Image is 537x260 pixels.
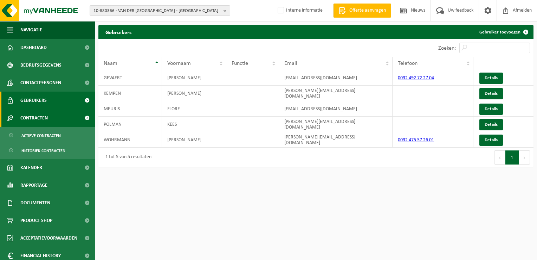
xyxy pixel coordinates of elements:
a: Actieve contracten [2,129,93,142]
td: [PERSON_NAME][EMAIL_ADDRESS][DOMAIN_NAME] [279,117,393,132]
span: Telefoon [398,61,418,66]
span: Navigatie [20,21,42,39]
span: Documenten [20,194,50,212]
span: Offerte aanvragen [348,7,388,14]
td: [PERSON_NAME][EMAIL_ADDRESS][DOMAIN_NAME] [279,132,393,148]
a: 0032 492 72 27 04 [398,75,434,81]
button: Previous [494,150,505,165]
span: Product Shop [20,212,52,229]
td: GEVAERT [98,70,162,86]
span: Bedrijfsgegevens [20,56,62,74]
span: Rapportage [20,177,47,194]
span: Contactpersonen [20,74,61,92]
span: Kalender [20,159,42,177]
button: 10-880366 - VAN DER [GEOGRAPHIC_DATA] - [GEOGRAPHIC_DATA] [90,5,230,16]
a: Details [479,135,503,146]
span: Acceptatievoorwaarden [20,229,77,247]
div: 1 tot 5 van 5 resultaten [102,151,151,164]
span: Actieve contracten [21,129,61,142]
span: Dashboard [20,39,47,56]
a: Gebruiker toevoegen [474,25,533,39]
label: Interne informatie [276,5,323,16]
span: Gebruikers [20,92,47,109]
td: [EMAIL_ADDRESS][DOMAIN_NAME] [279,101,393,117]
td: [PERSON_NAME][EMAIL_ADDRESS][DOMAIN_NAME] [279,86,393,101]
a: Details [479,104,503,115]
a: Details [479,119,503,130]
a: Historiek contracten [2,144,93,157]
td: MEURIS [98,101,162,117]
a: Offerte aanvragen [333,4,391,18]
td: POLMAN [98,117,162,132]
h2: Gebruikers [98,25,138,39]
a: 0032 475 57 26 01 [398,137,434,143]
span: Functie [232,61,248,66]
span: Naam [104,61,117,66]
button: 1 [505,150,519,165]
td: KEMPEN [98,86,162,101]
label: Zoeken: [438,45,456,51]
td: [PERSON_NAME] [162,86,226,101]
td: FLORE [162,101,226,117]
a: Details [479,88,503,99]
td: WOHRMANN [98,132,162,148]
span: Voornaam [167,61,191,66]
button: Next [519,150,530,165]
span: Historiek contracten [21,144,65,157]
a: Details [479,73,503,84]
td: KEES [162,117,226,132]
td: [EMAIL_ADDRESS][DOMAIN_NAME] [279,70,393,86]
span: 10-880366 - VAN DER [GEOGRAPHIC_DATA] - [GEOGRAPHIC_DATA] [93,6,221,16]
span: Contracten [20,109,48,127]
td: [PERSON_NAME] [162,132,226,148]
td: [PERSON_NAME] [162,70,226,86]
span: Email [284,61,297,66]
